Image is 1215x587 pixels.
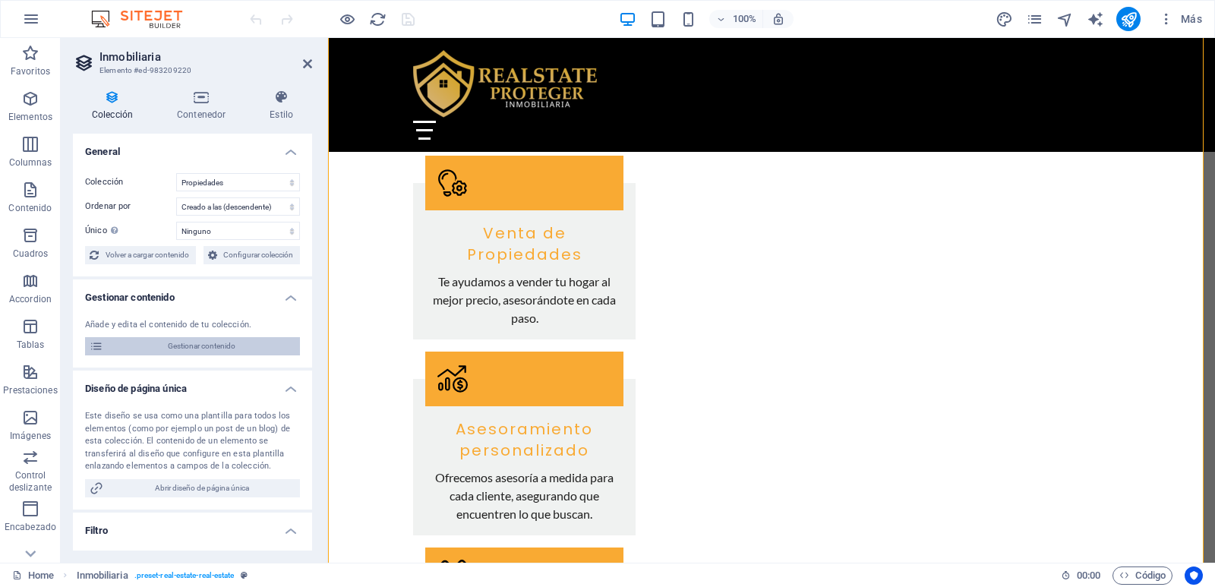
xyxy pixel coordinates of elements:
button: reload [368,10,387,28]
span: . preset-real-estate-real-estate [134,566,235,585]
button: pages [1025,10,1043,28]
button: Haz clic para salir del modo de previsualización y seguir editando [338,10,356,28]
h6: Tiempo de la sesión [1061,566,1101,585]
label: Único [85,222,176,240]
span: Haz clic para seleccionar y doble clic para editar [77,566,128,585]
h4: Contenedor [158,90,251,122]
label: Ordenar por [85,197,176,216]
button: 100% [709,10,763,28]
p: Cuadros [13,248,49,260]
h4: Gestionar contenido [73,279,312,307]
p: Tablas [17,339,45,351]
p: Columnas [9,156,52,169]
button: navigator [1056,10,1074,28]
i: Este elemento es un preajuste personalizable [241,571,248,579]
button: text_generator [1086,10,1104,28]
button: Abrir diseño de página única [85,479,300,497]
label: Colección [85,173,176,191]
i: AI Writer [1087,11,1104,28]
nav: breadcrumb [77,566,248,585]
i: Volver a cargar página [369,11,387,28]
button: Configurar colección [204,246,301,264]
span: Código [1119,566,1166,585]
h3: Elemento #ed-983209220 [99,64,282,77]
p: Favoritos [11,65,50,77]
h4: Filtro [73,513,312,540]
button: Más [1153,7,1208,31]
img: Editor Logo [87,10,201,28]
p: Elementos [8,111,52,123]
p: Imágenes [10,430,51,442]
p: Accordion [9,293,52,305]
span: Abrir diseño de página única [108,479,295,497]
h4: General [73,134,312,161]
p: Prestaciones [3,384,57,396]
i: Al redimensionar, ajustar el nivel de zoom automáticamente para ajustarse al dispositivo elegido. [772,12,785,26]
h4: Colección [73,90,158,122]
button: publish [1116,7,1141,31]
button: Código [1112,566,1172,585]
h4: Estilo [251,90,312,122]
p: Contenido [8,202,52,214]
h2: Inmobiliaria [99,50,312,64]
p: Encabezado [5,521,56,533]
h6: 100% [732,10,756,28]
button: Gestionar contenido [85,337,300,355]
span: 00 00 [1077,566,1100,585]
h4: Diseño de página única [73,371,312,398]
button: design [995,10,1013,28]
i: Páginas (Ctrl+Alt+S) [1026,11,1043,28]
span: Más [1159,11,1202,27]
span: : [1087,570,1090,581]
i: Navegador [1056,11,1074,28]
a: Haz clic para cancelar la selección y doble clic para abrir páginas [12,566,54,585]
span: Gestionar contenido [108,337,295,355]
div: Este diseño se usa como una plantilla para todos los elementos (como por ejemplo un post de un bl... [85,410,300,473]
button: Volver a cargar contenido [85,246,196,264]
div: Añade y edita el contenido de tu colección. [85,319,300,332]
i: Diseño (Ctrl+Alt+Y) [996,11,1013,28]
span: Configurar colección [222,246,296,264]
button: Usercentrics [1185,566,1203,585]
i: Publicar [1120,11,1138,28]
span: Volver a cargar contenido [103,246,191,264]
